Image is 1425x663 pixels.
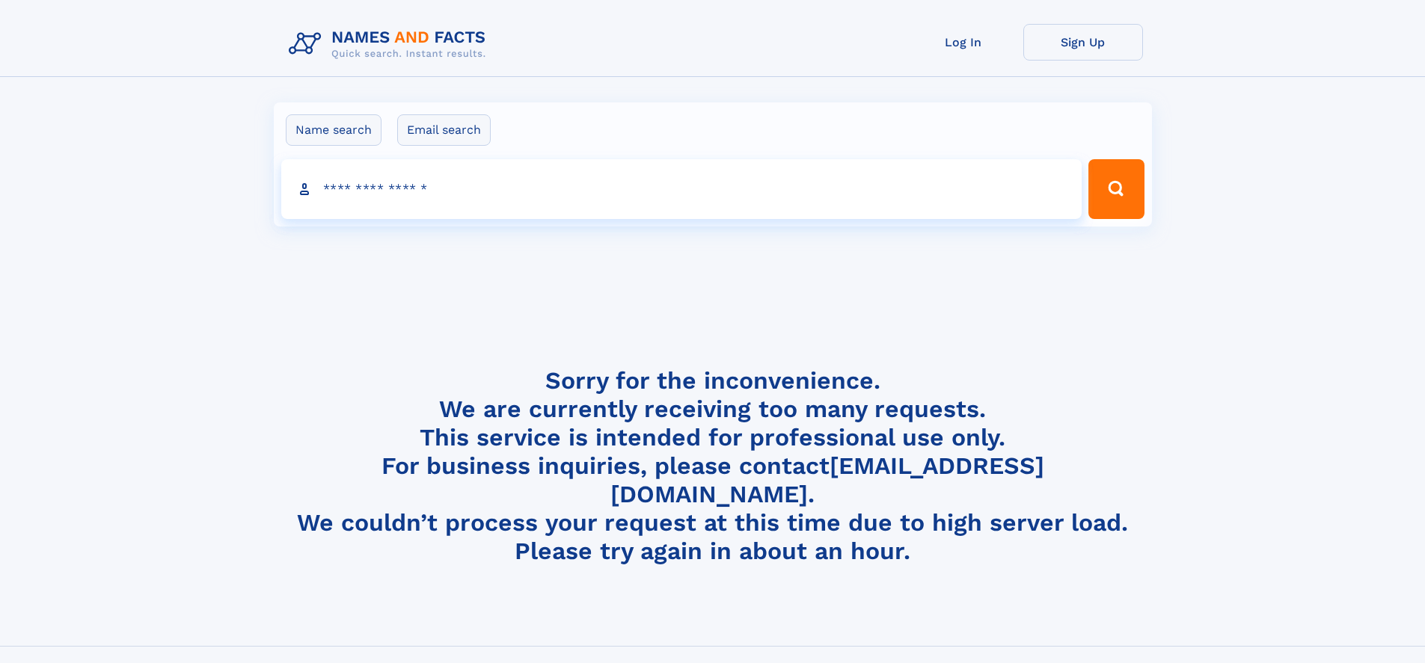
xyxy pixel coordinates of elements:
[286,114,381,146] label: Name search
[281,159,1082,219] input: search input
[283,366,1143,566] h4: Sorry for the inconvenience. We are currently receiving too many requests. This service is intend...
[283,24,498,64] img: Logo Names and Facts
[610,451,1044,508] a: [EMAIL_ADDRESS][DOMAIN_NAME]
[1023,24,1143,61] a: Sign Up
[1088,159,1144,219] button: Search Button
[904,24,1023,61] a: Log In
[397,114,491,146] label: Email search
